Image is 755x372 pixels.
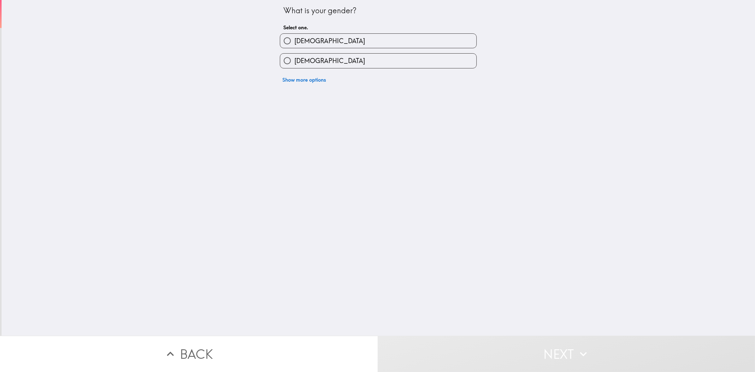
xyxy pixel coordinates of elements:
[294,37,365,45] span: [DEMOGRAPHIC_DATA]
[294,56,365,65] span: [DEMOGRAPHIC_DATA]
[280,73,328,86] button: Show more options
[283,5,473,16] div: What is your gender?
[280,34,476,48] button: [DEMOGRAPHIC_DATA]
[283,24,473,31] h6: Select one.
[280,54,476,68] button: [DEMOGRAPHIC_DATA]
